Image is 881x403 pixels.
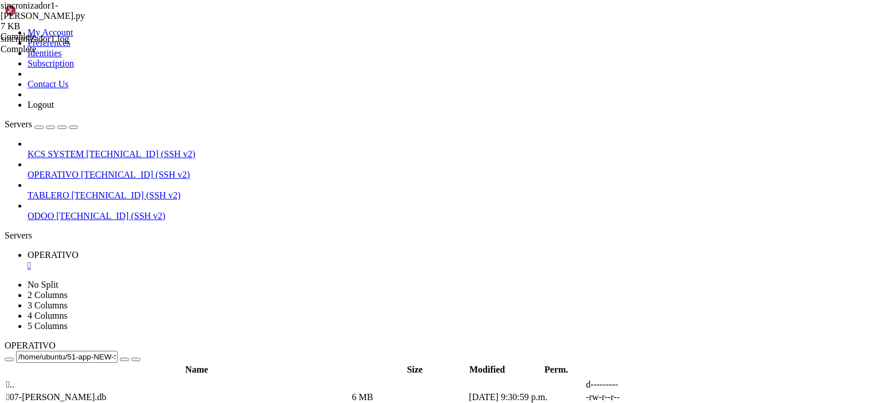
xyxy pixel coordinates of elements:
[1,1,85,21] span: sincronizador1-[PERSON_NAME].py
[1,44,115,54] div: Complete
[1,34,69,44] span: sincronizador1.log
[1,1,115,32] span: sincronizador1-alan.py
[1,32,115,42] div: Complete
[1,21,115,32] div: 7 KB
